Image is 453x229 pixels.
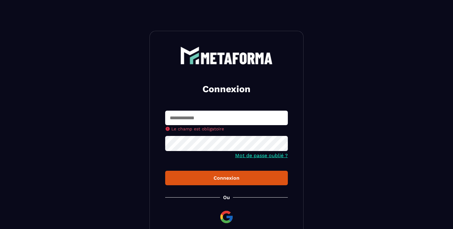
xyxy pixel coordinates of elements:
button: Connexion [165,171,288,185]
p: Ou [223,194,230,200]
div: Connexion [170,175,283,181]
a: logo [165,47,288,64]
img: logo [180,47,273,64]
a: Mot de passe oublié ? [235,153,288,158]
span: Le champ est obligatoire [171,126,224,131]
img: google [219,210,234,224]
h2: Connexion [173,83,280,95]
